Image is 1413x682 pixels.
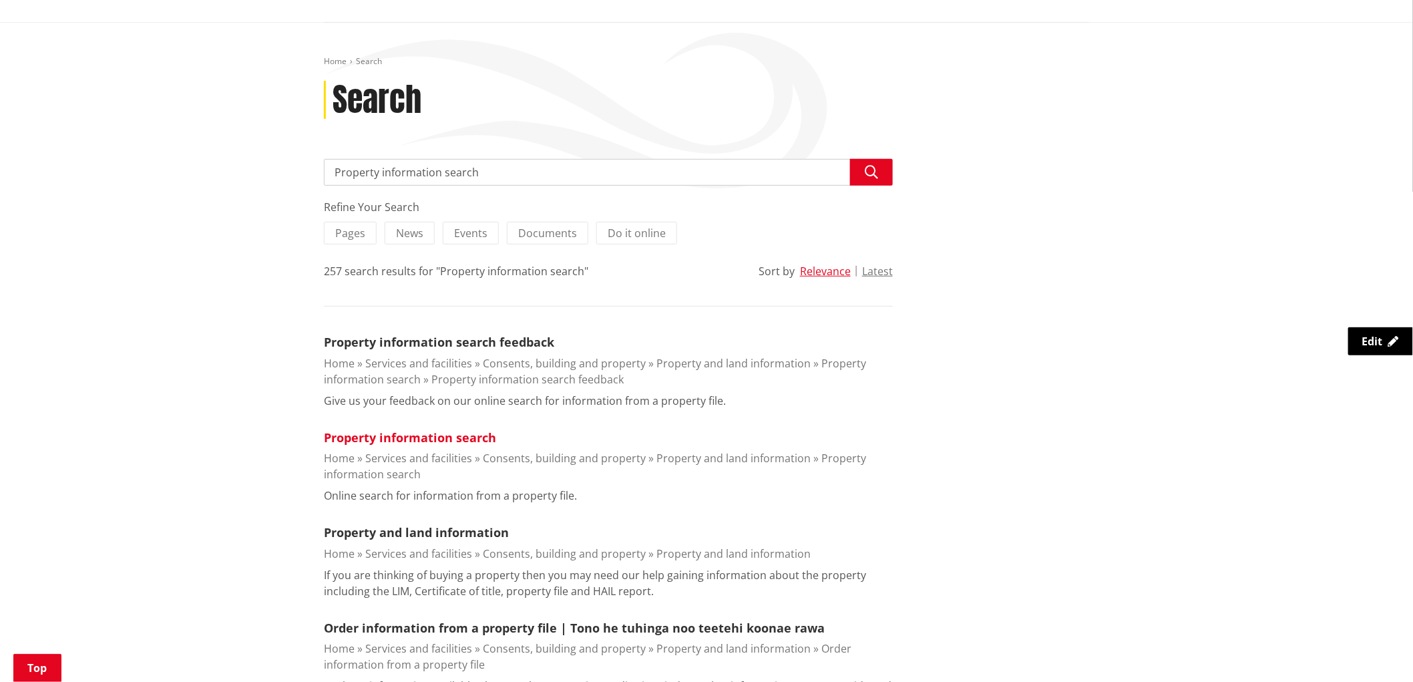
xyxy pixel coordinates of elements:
[800,265,851,277] button: Relevance
[324,159,893,186] input: Search input
[324,356,355,371] a: Home
[365,451,472,466] a: Services and facilities
[483,641,646,656] a: Consents, building and property
[608,226,666,240] span: Do it online
[483,356,646,371] a: Consents, building and property
[656,546,811,561] a: Property and land information
[324,620,825,636] a: Order information from a property file | Tono he tuhinga noo teetehi koonae rawa
[656,356,811,371] a: Property and land information
[324,55,347,67] a: Home
[1348,327,1413,355] a: Edit
[324,451,355,466] a: Home
[1362,334,1383,349] span: Edit
[396,226,423,240] span: News
[365,641,472,656] a: Services and facilities
[483,451,646,466] a: Consents, building and property
[335,226,365,240] span: Pages
[656,641,811,656] a: Property and land information
[324,334,554,350] a: Property information search feedback
[518,226,577,240] span: Documents
[324,641,851,672] a: Order information from a property file
[324,56,1089,67] nav: breadcrumb
[324,546,355,561] a: Home
[454,226,487,240] span: Events
[324,451,866,482] a: Property information search
[324,393,726,409] p: Give us your feedback on our online search for information from a property file.
[324,263,588,279] div: 257 search results for "Property information search"
[759,263,795,279] div: Sort by
[324,641,355,656] a: Home
[13,654,61,682] a: Top
[324,356,866,387] a: Property information search
[333,81,421,120] h1: Search
[324,488,577,504] p: Online search for information from a property file.
[431,372,624,387] a: Property information search feedback
[324,199,893,215] div: Refine Your Search
[324,524,509,540] a: Property and land information
[365,356,472,371] a: Services and facilities
[1352,626,1400,674] iframe: Messenger Launcher
[862,265,893,277] button: Latest
[324,567,893,599] p: If you are thinking of buying a property then you may need our help gaining information about the...
[483,546,646,561] a: Consents, building and property
[356,55,382,67] span: Search
[365,546,472,561] a: Services and facilities
[324,430,496,446] a: Property information search
[656,451,811,466] a: Property and land information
